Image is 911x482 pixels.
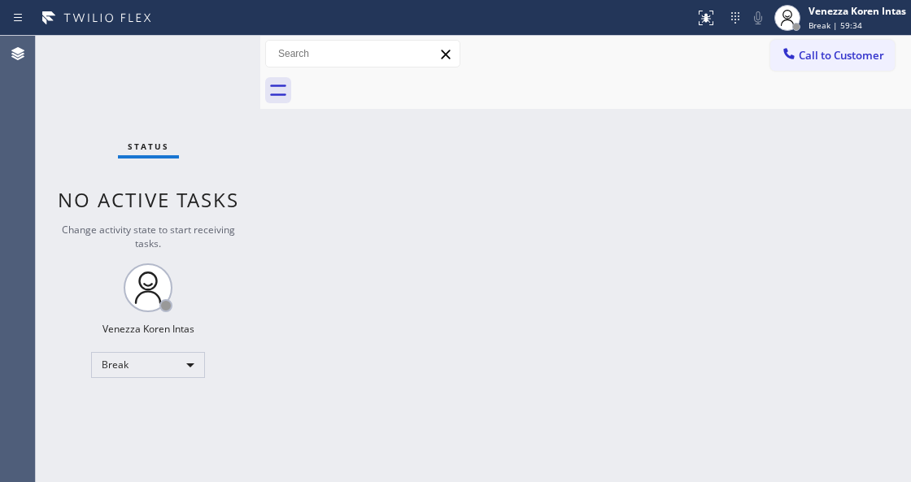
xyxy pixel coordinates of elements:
div: Venezza Koren Intas [809,4,906,18]
input: Search [266,41,460,67]
button: Call to Customer [770,40,895,71]
span: Call to Customer [799,48,884,63]
span: Status [128,141,169,152]
span: Change activity state to start receiving tasks. [62,223,235,250]
div: Venezza Koren Intas [102,322,194,336]
div: Break [91,352,205,378]
span: Break | 59:34 [809,20,862,31]
span: No active tasks [58,186,239,213]
button: Mute [747,7,769,29]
